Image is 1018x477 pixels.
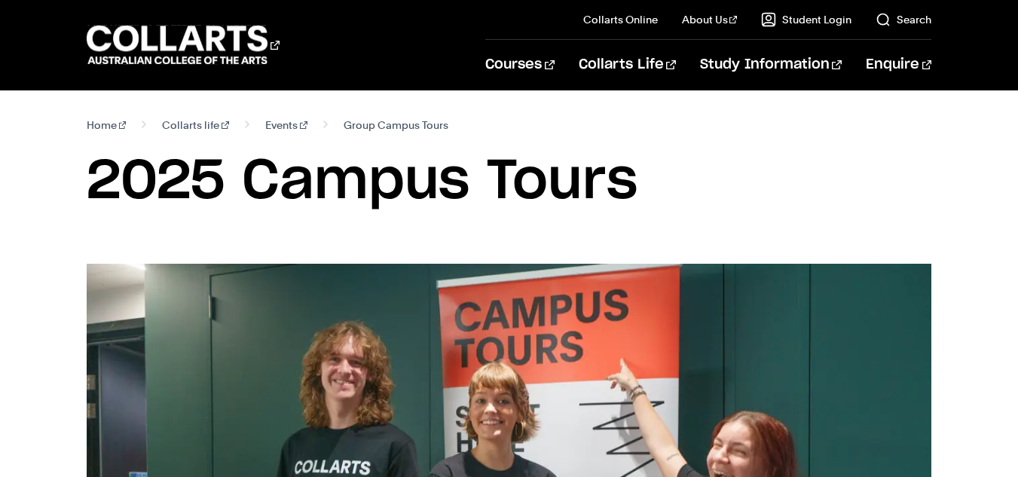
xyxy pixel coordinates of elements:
div: Go to homepage [87,23,280,66]
a: Study Information [700,40,842,90]
a: Enquire [866,40,931,90]
h1: 2025 Campus Tours [87,148,931,216]
a: About Us [682,12,738,27]
a: Search [876,12,931,27]
a: Collarts life [162,115,229,136]
a: Courses [485,40,554,90]
a: Student Login [761,12,851,27]
a: Events [265,115,307,136]
a: Collarts Online [583,12,658,27]
a: Collarts Life [579,40,676,90]
a: Home [87,115,127,136]
span: Group Campus Tours [344,115,448,136]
